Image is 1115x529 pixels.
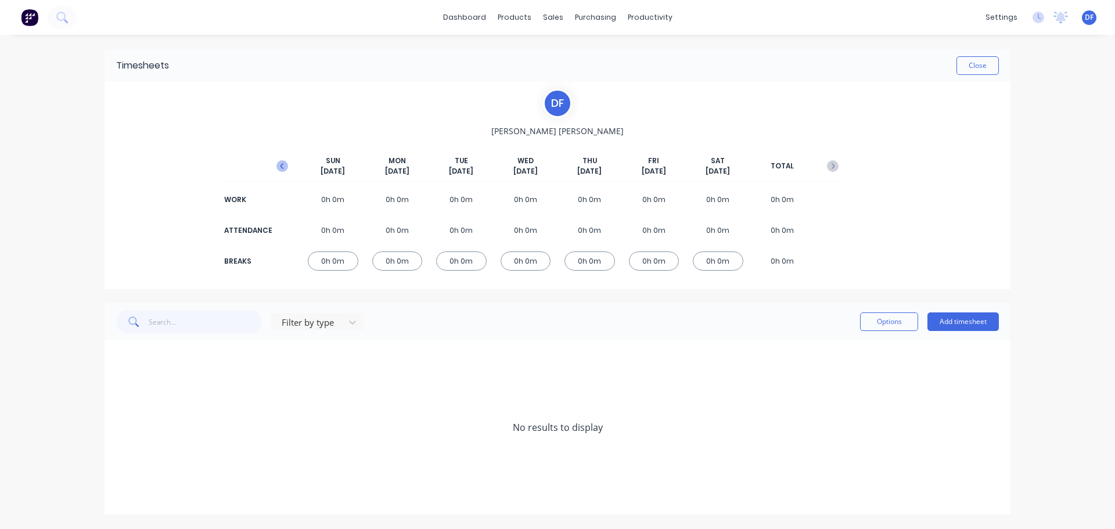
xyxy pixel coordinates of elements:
span: [DATE] [449,166,473,177]
button: Add timesheet [927,312,999,331]
div: sales [537,9,569,26]
div: 0h 0m [501,221,551,240]
div: 0h 0m [693,251,743,271]
span: SAT [711,156,725,166]
div: 0h 0m [564,190,615,209]
span: WED [517,156,534,166]
div: 0h 0m [564,221,615,240]
div: products [492,9,537,26]
span: DF [1085,12,1094,23]
div: 0h 0m [308,251,358,271]
div: 0h 0m [372,221,423,240]
span: THU [582,156,597,166]
a: dashboard [437,9,492,26]
span: MON [389,156,406,166]
div: 0h 0m [436,221,487,240]
div: Timesheets [116,59,169,73]
span: [DATE] [642,166,666,177]
div: 0h 0m [436,251,487,271]
span: [PERSON_NAME] [PERSON_NAME] [491,125,624,137]
div: WORK [224,195,271,205]
span: FRI [648,156,659,166]
div: 0h 0m [757,190,808,209]
div: settings [980,9,1023,26]
div: 0h 0m [308,190,358,209]
span: TOTAL [771,161,794,171]
div: 0h 0m [308,221,358,240]
div: 0h 0m [501,190,551,209]
span: [DATE] [513,166,538,177]
div: 0h 0m [629,221,679,240]
div: 0h 0m [372,251,423,271]
button: Options [860,312,918,331]
div: 0h 0m [693,190,743,209]
span: [DATE] [577,166,602,177]
div: 0h 0m [757,251,808,271]
div: 0h 0m [436,190,487,209]
div: 0h 0m [372,190,423,209]
div: 0h 0m [564,251,615,271]
div: 0h 0m [629,251,679,271]
span: TUE [455,156,468,166]
div: 0h 0m [629,190,679,209]
div: No results to display [105,340,1010,514]
span: SUN [326,156,340,166]
span: [DATE] [321,166,345,177]
div: productivity [622,9,678,26]
span: [DATE] [706,166,730,177]
div: 0h 0m [501,251,551,271]
div: BREAKS [224,256,271,267]
div: purchasing [569,9,622,26]
input: Search... [149,310,262,333]
div: 0h 0m [693,221,743,240]
button: Close [956,56,999,75]
div: ATTENDANCE [224,225,271,236]
div: 0h 0m [757,221,808,240]
span: [DATE] [385,166,409,177]
div: D F [543,89,572,118]
img: Factory [21,9,38,26]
